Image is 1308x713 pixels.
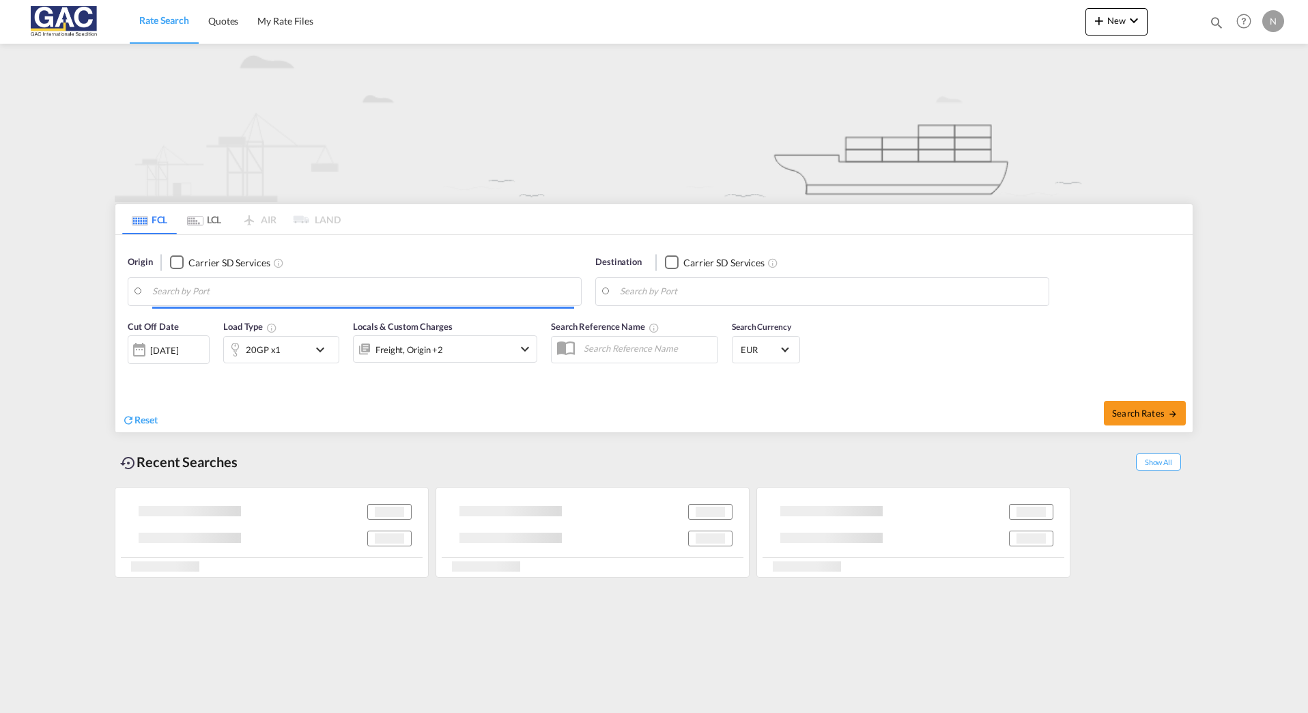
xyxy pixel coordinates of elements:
span: Search Reference Name [551,321,659,332]
md-checkbox: Checkbox No Ink [170,255,270,270]
span: EUR [741,344,779,356]
md-icon: icon-chevron-down [517,341,533,357]
span: Origin [128,255,152,269]
span: Reset [134,414,158,425]
md-icon: Select multiple loads to view rates [266,322,277,333]
md-icon: Unchecked: Search for CY (Container Yard) services for all selected carriers.Checked : Search for... [767,257,778,268]
div: icon-magnify [1209,15,1224,36]
span: Load Type [223,321,277,332]
span: Search Currency [732,322,791,332]
md-icon: icon-chevron-down [312,341,335,358]
span: Destination [595,255,642,269]
input: Search Reference Name [577,338,717,359]
span: Show All [1136,453,1181,471]
span: New [1091,15,1142,26]
span: Search Rates [1112,408,1178,419]
md-icon: Your search will be saved by the below given name [649,322,659,333]
md-icon: icon-backup-restore [120,455,137,471]
md-icon: icon-refresh [122,414,134,426]
img: new-FCL.png [115,44,1193,202]
md-tab-item: LCL [177,204,231,234]
span: Rate Search [139,14,189,26]
md-tab-item: FCL [122,204,177,234]
div: icon-refreshReset [122,413,158,428]
div: 20GP x1 [246,340,281,359]
img: 9f305d00dc7b11eeb4548362177db9c3.png [20,6,113,37]
md-icon: icon-plus 400-fg [1091,12,1107,29]
div: Freight Origin Destination Dock Stuffingicon-chevron-down [353,335,537,363]
div: [DATE] [128,335,210,364]
div: 20GP x1icon-chevron-down [223,336,339,363]
md-checkbox: Checkbox No Ink [665,255,765,270]
button: Search Ratesicon-arrow-right [1104,401,1186,425]
input: Search by Port [152,281,574,302]
div: N [1262,10,1284,32]
span: Help [1232,10,1255,33]
md-icon: Unchecked: Search for CY (Container Yard) services for all selected carriers.Checked : Search for... [273,257,284,268]
input: Search by Port [620,281,1042,302]
md-icon: icon-chevron-down [1126,12,1142,29]
md-icon: icon-magnify [1209,15,1224,30]
md-icon: icon-arrow-right [1168,409,1178,419]
div: [DATE] [150,344,178,356]
md-datepicker: Select [128,363,138,381]
div: Recent Searches [115,447,243,477]
md-pagination-wrapper: Use the left and right arrow keys to navigate between tabs [122,204,341,234]
div: Help [1232,10,1262,34]
div: Freight Origin Destination Dock Stuffing [375,340,443,359]
span: Quotes [208,15,238,27]
md-select: Select Currency: € EUREuro [739,339,793,359]
span: Cut Off Date [128,321,179,332]
span: My Rate Files [257,15,313,27]
span: Locals & Custom Charges [353,321,453,332]
div: Origin Checkbox No InkUnchecked: Search for CY (Container Yard) services for all selected carrier... [115,235,1193,432]
button: icon-plus 400-fgNewicon-chevron-down [1085,8,1148,36]
div: Carrier SD Services [683,256,765,270]
div: Carrier SD Services [188,256,270,270]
